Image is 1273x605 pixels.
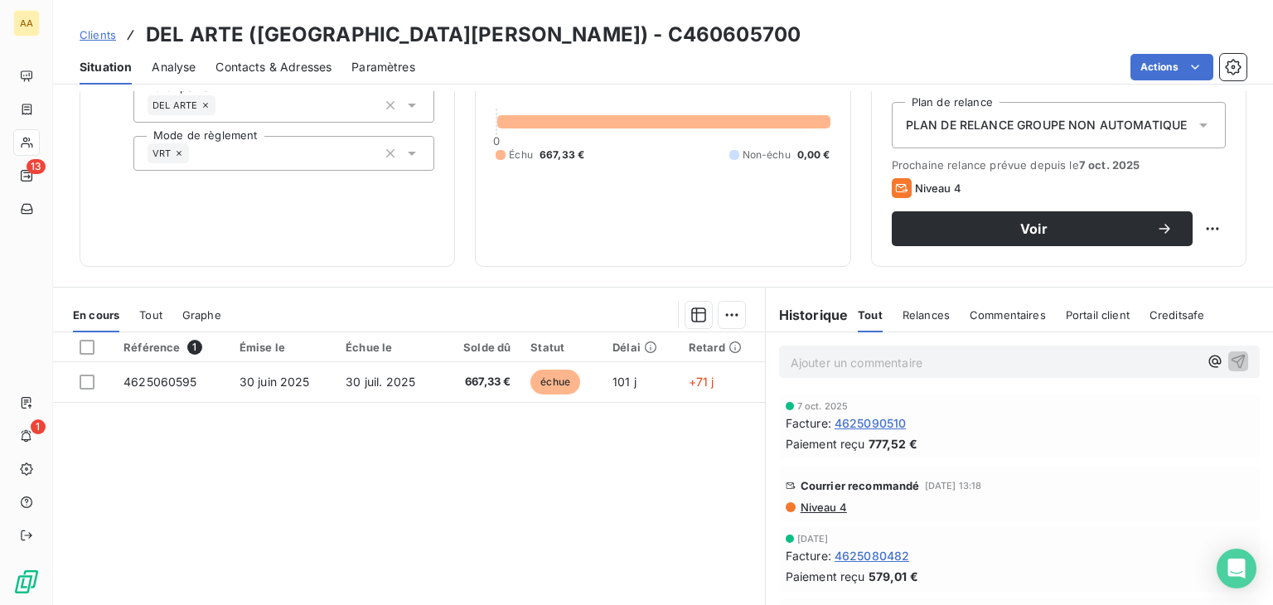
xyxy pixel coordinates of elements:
[182,308,221,322] span: Graphe
[509,148,533,162] span: Échu
[786,568,865,585] span: Paiement reçu
[530,341,593,354] div: Statut
[152,100,197,110] span: DEL ARTE
[189,146,202,161] input: Ajouter une valeur
[27,159,46,174] span: 13
[797,401,849,411] span: 7 oct. 2025
[13,569,40,595] img: Logo LeanPay
[215,59,332,75] span: Contacts & Adresses
[240,341,326,354] div: Émise le
[346,341,431,354] div: Échue le
[152,148,171,158] span: VRT
[970,308,1046,322] span: Commentaires
[786,547,831,564] span: Facture :
[1079,158,1140,172] span: 7 oct. 2025
[13,10,40,36] div: AA
[493,134,500,148] span: 0
[612,341,669,354] div: Délai
[766,305,849,325] h6: Historique
[903,308,950,322] span: Relances
[540,148,584,162] span: 667,33 €
[689,341,755,354] div: Retard
[915,181,961,195] span: Niveau 4
[925,481,982,491] span: [DATE] 13:18
[215,98,229,113] input: Ajouter une valeur
[530,370,580,394] span: échue
[80,28,116,41] span: Clients
[689,375,714,389] span: +71 j
[1217,549,1256,588] div: Open Intercom Messenger
[786,435,865,453] span: Paiement reçu
[786,414,831,432] span: Facture :
[912,222,1156,235] span: Voir
[139,308,162,322] span: Tout
[351,59,415,75] span: Paramètres
[612,375,636,389] span: 101 j
[80,27,116,43] a: Clients
[80,59,132,75] span: Situation
[1066,308,1130,322] span: Portail client
[123,340,220,355] div: Référence
[346,375,415,389] span: 30 juil. 2025
[1130,54,1213,80] button: Actions
[146,20,801,50] h3: DEL ARTE ([GEOGRAPHIC_DATA][PERSON_NAME]) - C460605700
[906,117,1188,133] span: PLAN DE RELANCE GROUPE NON AUTOMATIQUE
[892,211,1193,246] button: Voir
[152,59,196,75] span: Analyse
[73,308,119,322] span: En cours
[1150,308,1205,322] span: Creditsafe
[452,374,511,390] span: 667,33 €
[835,414,907,432] span: 4625090510
[31,419,46,434] span: 1
[797,534,829,544] span: [DATE]
[123,375,197,389] span: 4625060595
[892,158,1226,172] span: Prochaine relance prévue depuis le
[869,435,917,453] span: 777,52 €
[799,501,847,514] span: Niveau 4
[797,148,830,162] span: 0,00 €
[858,308,883,322] span: Tout
[743,148,791,162] span: Non-échu
[187,340,202,355] span: 1
[801,479,920,492] span: Courrier recommandé
[869,568,918,585] span: 579,01 €
[240,375,310,389] span: 30 juin 2025
[452,341,511,354] div: Solde dû
[835,547,910,564] span: 4625080482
